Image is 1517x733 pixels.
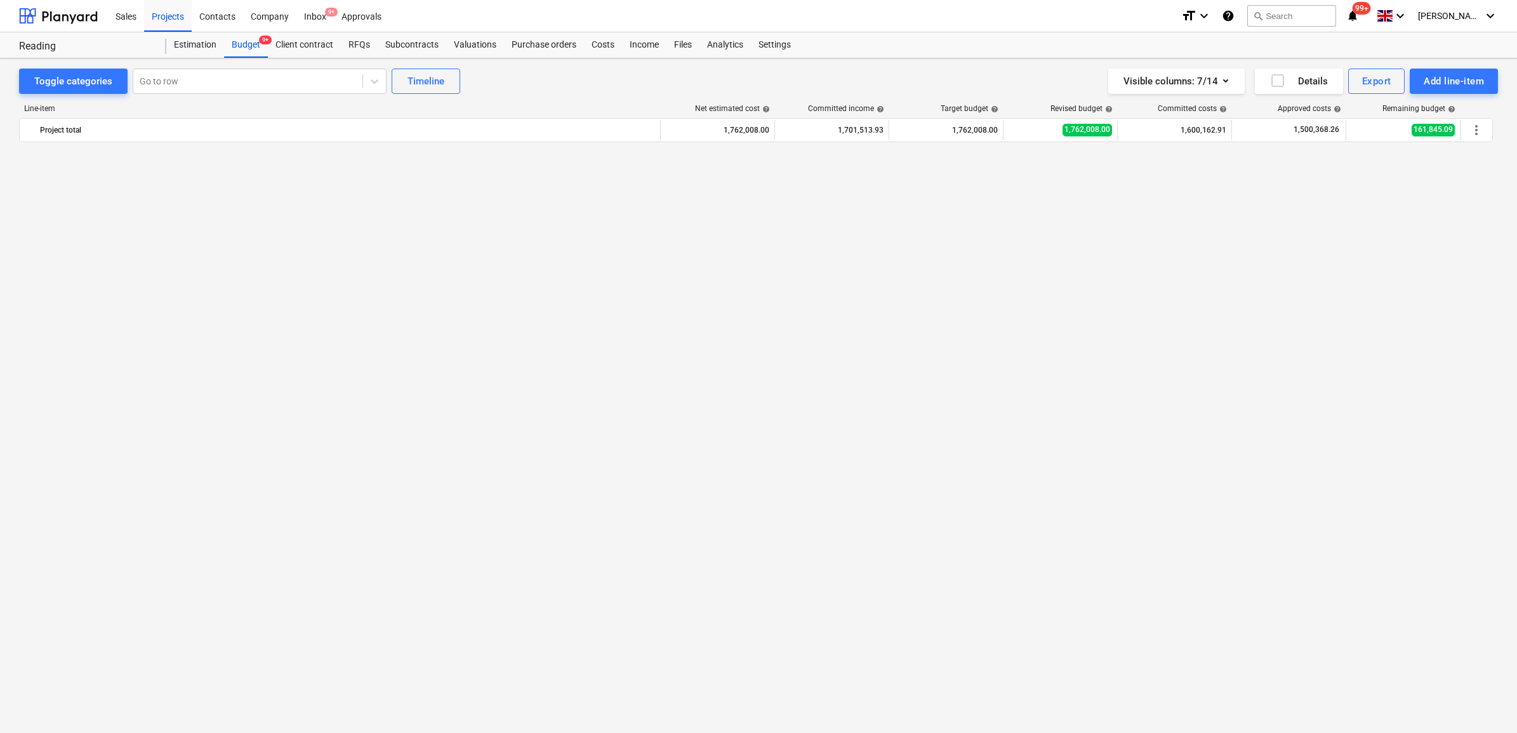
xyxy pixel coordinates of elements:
[1253,11,1263,21] span: search
[584,32,622,58] a: Costs
[1469,122,1484,138] span: More actions
[1412,124,1455,136] span: 161,845.09
[40,120,655,140] div: Project total
[1247,5,1336,27] button: Search
[666,32,699,58] a: Files
[666,120,769,140] div: 1,762,008.00
[341,32,378,58] a: RFQs
[1222,8,1235,23] i: Knowledge base
[446,32,504,58] a: Valuations
[19,69,128,94] button: Toggle categories
[504,32,584,58] a: Purchase orders
[894,120,998,140] div: 1,762,008.00
[988,105,998,113] span: help
[259,36,272,44] span: 9+
[808,104,884,113] div: Committed income
[622,32,666,58] a: Income
[1123,120,1226,140] div: 1,600,162.91
[699,32,751,58] a: Analytics
[1410,69,1498,94] button: Add line-item
[1393,8,1408,23] i: keyboard_arrow_down
[166,32,224,58] a: Estimation
[1063,124,1112,136] span: 1,762,008.00
[19,104,661,113] div: Line-item
[695,104,770,113] div: Net estimated cost
[780,120,884,140] div: 1,701,513.93
[760,105,770,113] span: help
[1103,105,1113,113] span: help
[941,104,998,113] div: Target budget
[1292,124,1341,135] span: 1,500,368.26
[1382,104,1455,113] div: Remaining budget
[325,8,338,17] span: 9+
[224,32,268,58] a: Budget9+
[392,69,460,94] button: Timeline
[1196,8,1212,23] i: keyboard_arrow_down
[1418,11,1481,21] span: [PERSON_NAME]
[751,32,798,58] a: Settings
[1050,104,1113,113] div: Revised budget
[1158,104,1227,113] div: Committed costs
[1483,8,1498,23] i: keyboard_arrow_down
[1217,105,1227,113] span: help
[1331,105,1341,113] span: help
[1270,73,1328,89] div: Details
[378,32,446,58] a: Subcontracts
[407,73,444,89] div: Timeline
[34,73,112,89] div: Toggle categories
[1346,8,1359,23] i: notifications
[1123,73,1229,89] div: Visible columns : 7/14
[1445,105,1455,113] span: help
[224,32,268,58] div: Budget
[19,40,151,53] div: Reading
[1424,73,1484,89] div: Add line-item
[1362,73,1391,89] div: Export
[1348,69,1405,94] button: Export
[1278,104,1341,113] div: Approved costs
[1255,69,1343,94] button: Details
[268,32,341,58] a: Client contract
[874,105,884,113] span: help
[1353,2,1371,15] span: 99+
[1181,8,1196,23] i: format_size
[1108,69,1245,94] button: Visible columns:7/14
